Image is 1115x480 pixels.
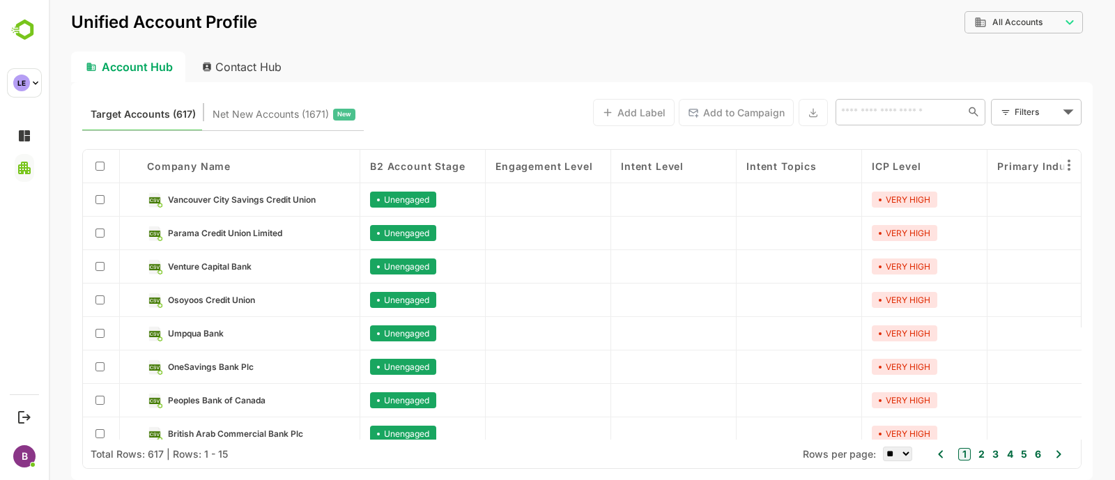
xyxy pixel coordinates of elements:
[823,192,889,208] div: VERY HIGH
[955,447,964,462] button: 4
[321,225,387,241] div: Unengaged
[909,448,922,460] button: 1
[544,99,626,126] button: Add Label
[119,228,233,238] span: Parama Credit Union Limited
[321,258,387,274] div: Unengaged
[823,392,889,408] div: VERY HIGH
[164,105,307,123] div: Newly surfaced ICP-fit accounts from Intent, Website, LinkedIn, and other engagement signals.
[750,99,779,126] button: Export the selected data as CSV
[823,160,872,172] span: ICP Level
[321,392,387,408] div: Unengaged
[698,160,768,172] span: Intent Topics
[7,17,43,43] img: BambooboxLogoMark.f1c84d78b4c51b1a7b5f700c9845e183.svg
[13,75,30,91] div: LE
[289,105,302,123] span: New
[823,225,889,241] div: VERY HIGH
[823,258,889,274] div: VERY HIGH
[119,395,217,405] span: Peoples Bank of Canada
[940,447,950,462] button: 3
[22,52,137,82] div: Account Hub
[119,328,175,339] span: Umpqua Bank
[944,17,994,27] span: All Accounts
[42,105,147,123] span: Known accounts you’ve identified to target - imported from CRM, Offline upload, or promoted from ...
[164,105,280,123] span: Net New Accounts ( 1671 )
[823,359,889,375] div: VERY HIGH
[630,99,745,126] button: Add to Campaign
[119,194,267,205] span: Vancouver City Savings Credit Union
[142,52,245,82] div: Contact Hub
[119,261,203,272] span: Venture Capital Bank
[119,428,254,439] span: British Arab Commercial Bank Plc
[969,447,978,462] button: 5
[823,426,889,442] div: VERY HIGH
[823,325,889,341] div: VERY HIGH
[119,362,205,372] span: OneSavings Bank Plc
[321,359,387,375] div: Unengaged
[823,292,889,308] div: VERY HIGH
[948,160,1038,172] span: Primary Industry
[447,160,544,172] span: Engagement Level
[964,98,1033,127] div: Filters
[966,104,1010,119] div: Filters
[321,192,387,208] div: Unengaged
[15,408,33,426] button: Logout
[22,14,208,31] p: Unified Account Profile
[925,16,1012,29] div: All Accounts
[321,160,416,172] span: B2 Account Stage
[98,160,182,172] span: Company name
[916,9,1034,36] div: All Accounts
[926,447,936,462] button: 2
[321,292,387,308] div: Unengaged
[983,447,992,462] button: 6
[572,160,635,172] span: Intent Level
[321,325,387,341] div: Unengaged
[119,295,206,305] span: Osoyoos Credit Union
[42,448,179,460] div: Total Rows: 617 | Rows: 1 - 15
[321,426,387,442] div: Unengaged
[13,445,36,467] div: B
[754,448,827,460] span: Rows per page:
